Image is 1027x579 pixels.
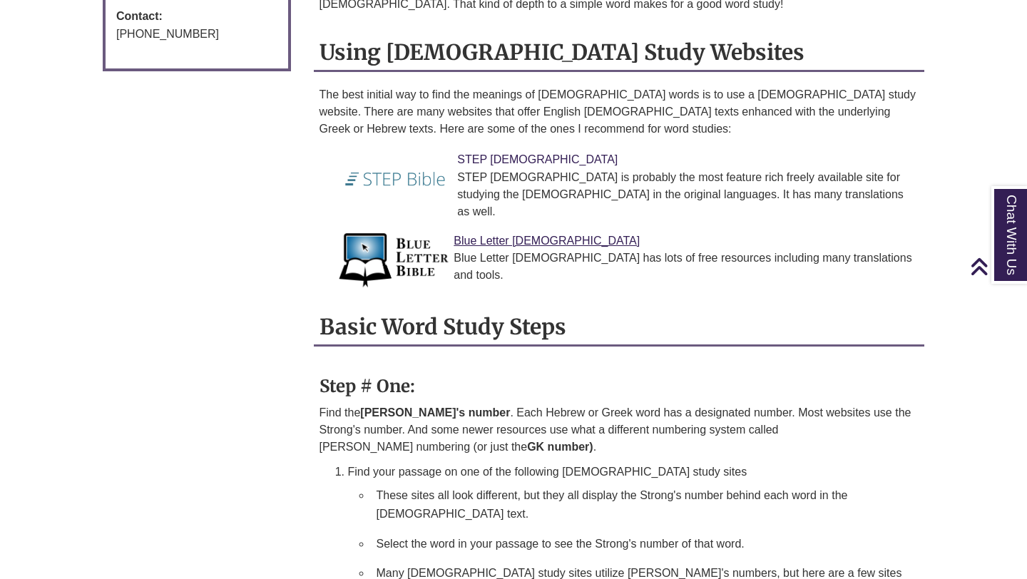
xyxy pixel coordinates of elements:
strong: Contact: [116,7,277,26]
a: Link to Blue Letter Bible Blue Letter [DEMOGRAPHIC_DATA] [454,235,640,247]
a: Link to STEP Bible STEP [DEMOGRAPHIC_DATA] [457,153,618,165]
div: Blue Letter [DEMOGRAPHIC_DATA] has lots of free resources including many translations and tools. [348,250,914,284]
a: Back to Top [970,257,1023,276]
strong: Step # One: [320,375,415,397]
div: STEP [DEMOGRAPHIC_DATA] is probably the most feature rich freely available site for studying the ... [348,169,914,220]
img: Link to Blue Letter Bible [337,232,451,289]
p: Find the . Each Hebrew or Greek word has a designated number. Most websites use the Strong's numb... [320,404,919,456]
p: The best initial way to find the meanings of [DEMOGRAPHIC_DATA] words is to use a [DEMOGRAPHIC_DA... [320,86,919,138]
h2: Using [DEMOGRAPHIC_DATA] Study Websites [314,34,925,72]
div: [PHONE_NUMBER] [116,25,277,43]
img: Link to STEP Bible [337,150,454,207]
strong: [PERSON_NAME]'s number [360,406,510,419]
li: Select the word in your passage to see the Strong's number of that word. [371,529,919,559]
strong: GK number) [527,441,593,453]
li: These sites all look different, but they all display the Strong's number behind each word in the ... [371,481,919,528]
h2: Basic Word Study Steps [314,309,925,347]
